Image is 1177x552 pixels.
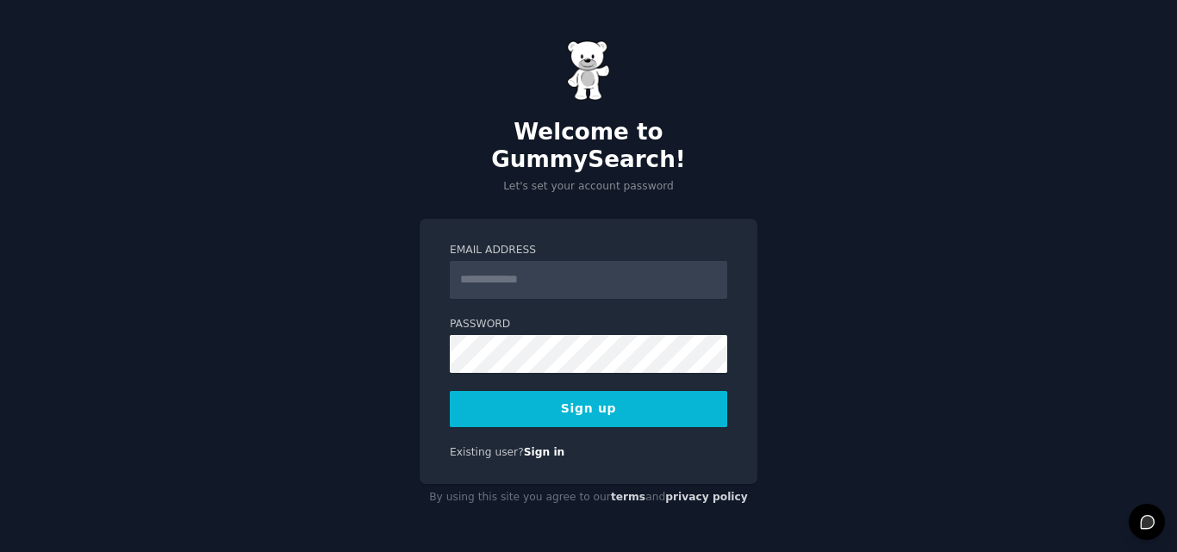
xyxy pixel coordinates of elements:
[524,446,565,458] a: Sign in
[450,317,727,332] label: Password
[450,243,727,258] label: Email Address
[567,40,610,101] img: Gummy Bear
[665,491,748,503] a: privacy policy
[450,446,524,458] span: Existing user?
[450,391,727,427] button: Sign up
[420,179,757,195] p: Let's set your account password
[420,484,757,512] div: By using this site you agree to our and
[611,491,645,503] a: terms
[420,119,757,173] h2: Welcome to GummySearch!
